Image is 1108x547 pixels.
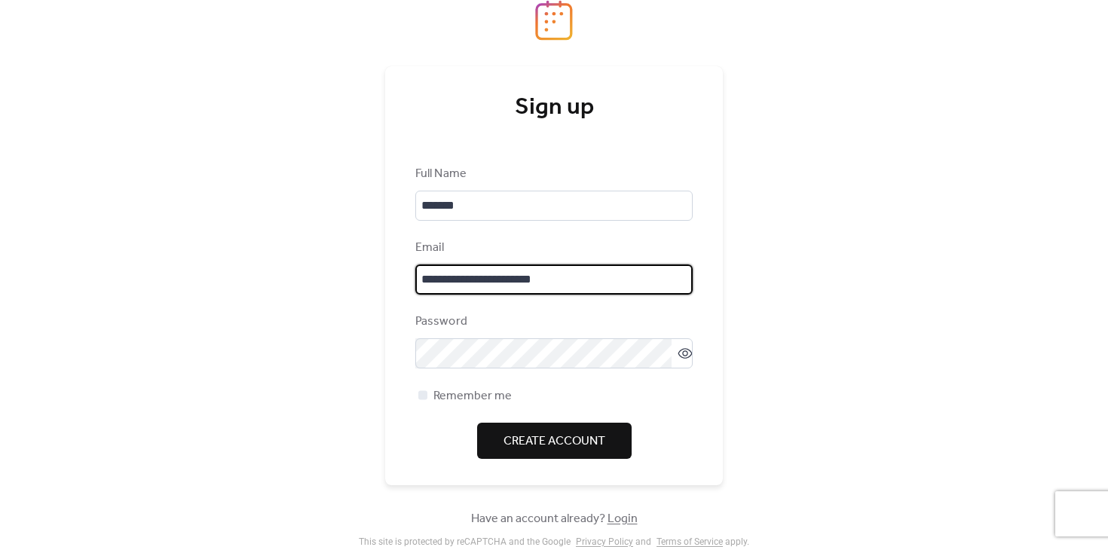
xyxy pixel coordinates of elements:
[657,536,723,547] a: Terms of Service
[471,510,638,528] span: Have an account already?
[477,423,632,459] button: Create Account
[503,432,605,451] span: Create Account
[415,313,690,331] div: Password
[415,165,690,183] div: Full Name
[415,239,690,257] div: Email
[415,93,693,123] div: Sign up
[608,507,638,530] a: Login
[359,536,749,547] div: This site is protected by reCAPTCHA and the Google and apply .
[576,536,633,547] a: Privacy Policy
[433,387,512,405] span: Remember me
